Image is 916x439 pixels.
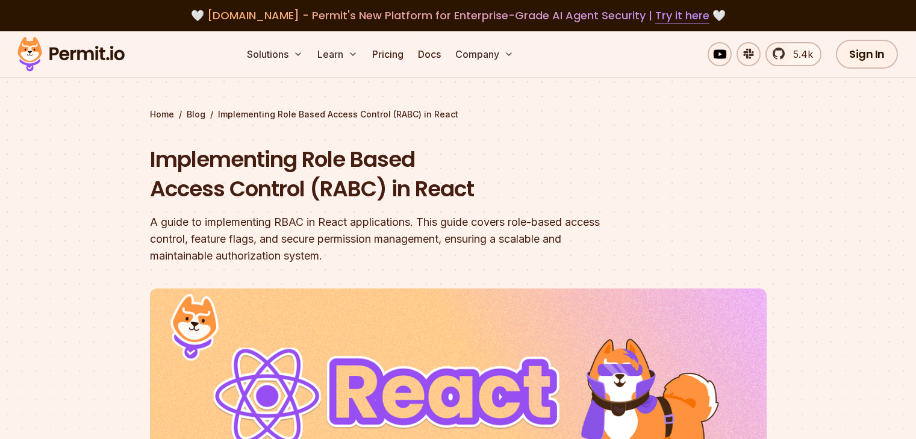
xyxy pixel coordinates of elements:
a: Home [150,108,174,120]
span: 5.4k [786,47,813,61]
button: Solutions [242,42,308,66]
a: Blog [187,108,205,120]
div: / / [150,108,767,120]
a: Pricing [367,42,408,66]
div: A guide to implementing RBAC in React applications. This guide covers role-based access control, ... [150,214,612,264]
a: 5.4k [765,42,821,66]
img: Permit logo [12,34,130,75]
div: 🤍 🤍 [29,7,887,24]
a: Try it here [655,8,709,23]
a: Docs [413,42,446,66]
a: Sign In [836,40,898,69]
button: Learn [313,42,363,66]
h1: Implementing Role Based Access Control (RABC) in React [150,145,612,204]
span: [DOMAIN_NAME] - Permit's New Platform for Enterprise-Grade AI Agent Security | [207,8,709,23]
button: Company [450,42,519,66]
